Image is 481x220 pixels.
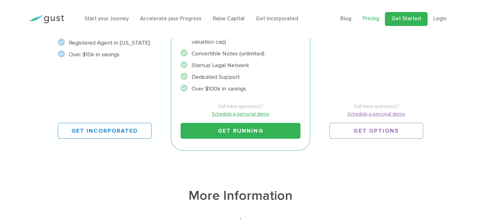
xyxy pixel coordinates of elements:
[48,187,433,205] h1: More Information
[58,50,152,59] li: Over $10k in savings
[330,123,423,139] a: Get Options
[181,49,300,58] li: Convertible Notes (unlimited)
[181,85,300,93] li: Over $100k in savings
[58,123,152,139] a: Get Incorporated
[181,61,300,70] li: Startup Legal Network
[181,110,300,118] a: Schedule a personal demo
[213,16,244,22] a: Raise Capital
[256,16,298,22] a: Get Incorporated
[363,16,379,22] a: Pricing
[340,16,351,22] a: Blog
[181,73,300,81] li: Dedicated Support
[433,16,447,22] a: Login
[181,123,300,139] a: Get Running
[84,16,129,22] a: Start your Journey
[29,15,64,23] img: Gust Logo
[330,110,423,118] a: Schedule a personal demo
[181,103,300,110] span: Still have questions?
[330,103,423,110] span: Still have questions?
[140,16,201,22] a: Accelerate your Progress
[58,39,152,47] li: Registered Agent in [US_STATE]
[385,12,428,26] a: Get Started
